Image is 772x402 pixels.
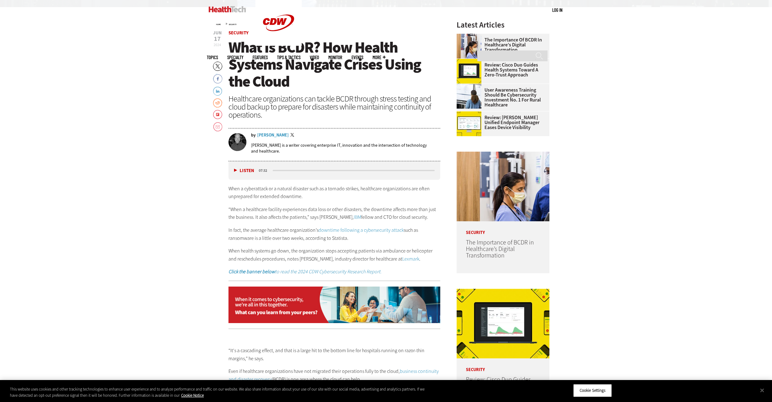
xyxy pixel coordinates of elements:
a: The Importance of BCDR in Healthcare’s Digital Transformation [466,238,534,260]
a: IBM [354,214,361,220]
a: User Awareness Training Should Be Cybersecurity Investment No. 1 for Rural Healthcare [457,88,546,107]
p: Even if healthcare organizations have not migrated their operations fully to the cloud, (BCDR) is... [228,367,441,383]
p: Security [457,221,549,235]
img: Doctors reviewing information boards [457,84,481,109]
img: Cisco Duo [457,59,481,84]
span: by [251,133,256,137]
a: Review: Cisco Duo Guides Health Systems Toward a Zero-Trust Approach [466,375,531,397]
a: Features [253,55,268,60]
a: Tips & Tactics [277,55,301,60]
a: Lexmark [402,256,419,262]
div: This website uses cookies and other tracking technologies to enhance user experience and to analy... [10,386,424,398]
a: [PERSON_NAME] [257,133,289,137]
img: Home [209,6,246,12]
span: Specialty [227,55,243,60]
p: “When a healthcare facility experiences data loss or other disasters, the downtime affects more t... [228,205,441,221]
a: Doctors reviewing information boards [457,84,484,89]
a: Video [310,55,319,60]
button: Close [755,383,769,397]
em: to read the 2024 CDW Cybersecurity Research Report. [275,268,382,275]
img: Cisco Duo [457,289,549,358]
span: More [373,55,386,60]
a: Events [352,55,363,60]
a: Review: Cisco Duo Guides Health Systems Toward a Zero-Trust Approach [457,63,546,77]
div: Healthcare organizations can tackle BCDR through stress testing and cloud backup to prepare for d... [228,95,441,119]
a: Log in [552,7,562,13]
em: Click the banner below [228,268,275,275]
img: Doctors reviewing tablet [457,152,549,221]
span: Topics [207,55,218,60]
p: When health systems go down, the organization stops accepting patients via ambulance or helicopte... [228,247,441,263]
img: Ivanti Unified Endpoint Manager [457,111,481,136]
div: User menu [552,7,562,13]
p: In fact, the average healthcare organization’s such as ransomware is a little over two weeks, acc... [228,226,441,242]
p: When a cyberattack or a natural disaster such as a tornado strikes, healthcare organizations are ... [228,185,441,201]
img: na_prrcloud_static_2024_na_desktop_2 [228,287,441,323]
a: downtime following a cybersecurity attack [318,227,404,233]
a: Twitter [290,133,296,138]
div: duration [258,168,272,173]
a: Review: [PERSON_NAME] Unified Endpoint Manager Eases Device Visibility [457,115,546,130]
a: CDW [255,41,302,47]
p: Security [457,358,549,372]
a: MonITor [328,55,342,60]
img: Brian Horowitz [228,133,246,151]
a: Click the banner belowto read the 2024 CDW Cybersecurity Research Report. [228,268,382,275]
div: media player [228,161,441,180]
a: Cisco Duo [457,59,484,64]
button: Listen [234,168,254,173]
p: [PERSON_NAME] is a writer covering enterprise IT, innovation and the intersection of technology a... [251,142,441,154]
a: More information about your privacy [181,393,204,398]
span: What Is BCDR? How Health Systems Navigate Crises Using the Cloud [228,37,421,92]
button: Cookie Settings [573,384,612,397]
a: Ivanti Unified Endpoint Manager [457,111,484,116]
p: “It's a cascading effect, and that is a large hit to the bottom line for hospitals running on raz... [228,347,441,362]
